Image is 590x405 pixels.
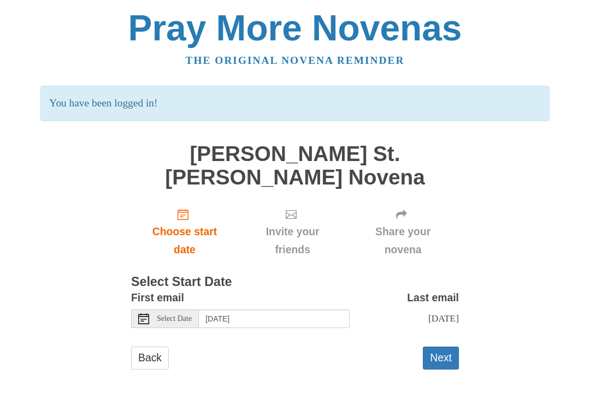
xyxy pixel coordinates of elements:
span: Share your novena [358,223,448,259]
div: Click "Next" to confirm your start date first. [238,200,347,265]
span: Select Date [157,315,192,323]
a: Back [131,347,169,369]
h3: Select Start Date [131,275,459,289]
a: The original novena reminder [186,55,405,66]
span: Choose start date [142,223,227,259]
div: Click "Next" to confirm your start date first. [347,200,459,265]
a: Choose start date [131,200,238,265]
label: Last email [407,289,459,307]
button: Next [423,347,459,369]
span: [DATE] [428,313,459,324]
h1: [PERSON_NAME] St. [PERSON_NAME] Novena [131,142,459,189]
p: You have been logged in! [40,86,549,121]
label: First email [131,289,184,307]
a: Pray More Novenas [128,8,462,48]
span: Invite your friends [249,223,336,259]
